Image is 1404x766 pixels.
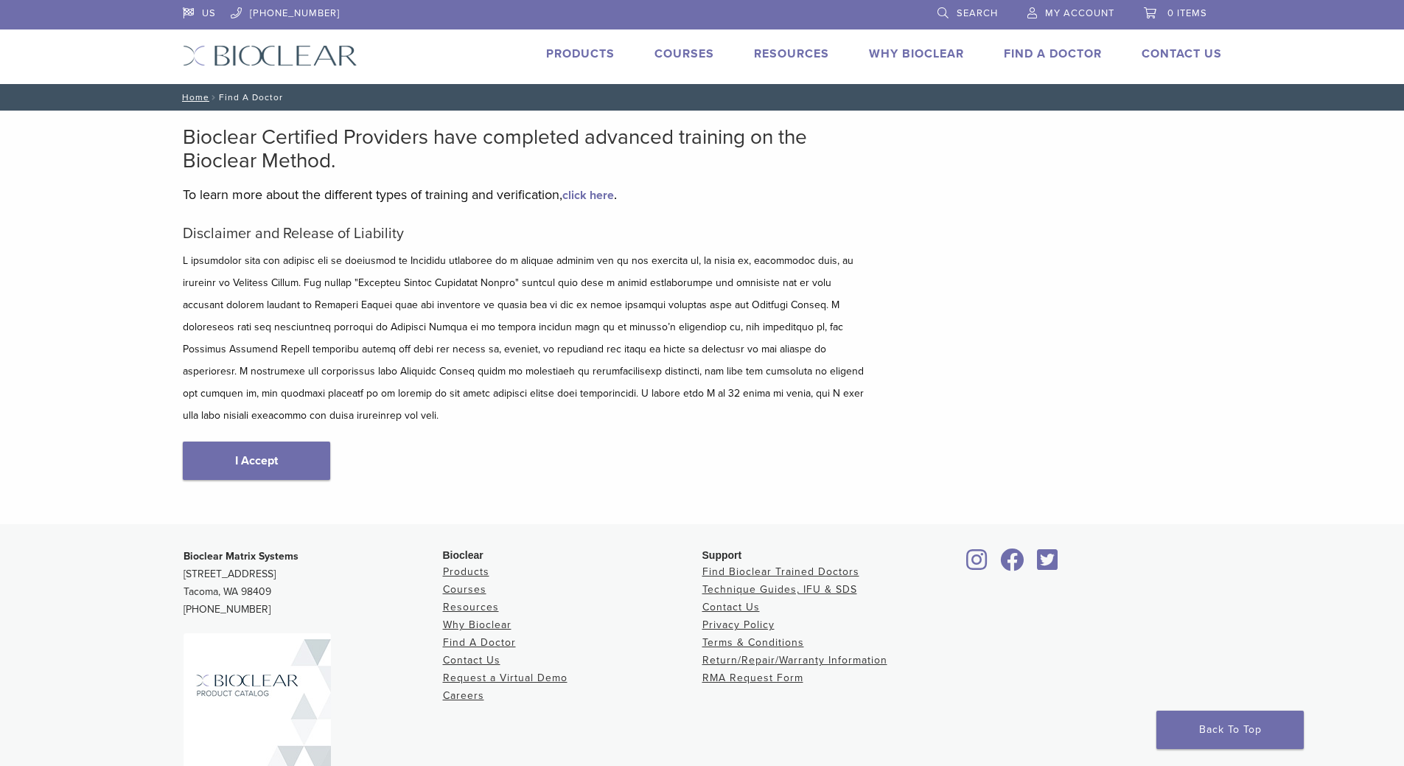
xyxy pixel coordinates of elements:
[443,672,567,684] a: Request a Virtual Demo
[443,636,516,649] a: Find A Doctor
[562,188,614,203] a: click here
[546,46,615,61] a: Products
[1033,557,1064,572] a: Bioclear
[183,45,357,66] img: Bioclear
[702,601,760,613] a: Contact Us
[1045,7,1114,19] span: My Account
[702,549,742,561] span: Support
[996,557,1030,572] a: Bioclear
[183,442,330,480] a: I Accept
[183,184,868,206] p: To learn more about the different types of training and verification, .
[443,565,489,578] a: Products
[443,549,483,561] span: Bioclear
[1004,46,1102,61] a: Find A Doctor
[1142,46,1222,61] a: Contact Us
[443,583,486,596] a: Courses
[702,654,887,666] a: Return/Repair/Warranty Information
[443,619,511,631] a: Why Bioclear
[957,7,998,19] span: Search
[654,46,714,61] a: Courses
[754,46,829,61] a: Resources
[443,654,500,666] a: Contact Us
[1156,711,1304,749] a: Back To Top
[183,225,868,243] h5: Disclaimer and Release of Liability
[1167,7,1207,19] span: 0 items
[178,92,209,102] a: Home
[443,689,484,702] a: Careers
[702,583,857,596] a: Technique Guides, IFU & SDS
[183,250,868,427] p: L ipsumdolor sita con adipisc eli se doeiusmod te Incididu utlaboree do m aliquae adminim ven qu ...
[702,636,804,649] a: Terms & Conditions
[702,565,859,578] a: Find Bioclear Trained Doctors
[172,84,1233,111] nav: Find A Doctor
[184,548,443,619] p: [STREET_ADDRESS] Tacoma, WA 98409 [PHONE_NUMBER]
[962,557,993,572] a: Bioclear
[184,550,298,563] strong: Bioclear Matrix Systems
[209,94,219,101] span: /
[702,619,775,631] a: Privacy Policy
[443,601,499,613] a: Resources
[869,46,964,61] a: Why Bioclear
[183,125,868,173] h2: Bioclear Certified Providers have completed advanced training on the Bioclear Method.
[702,672,803,684] a: RMA Request Form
